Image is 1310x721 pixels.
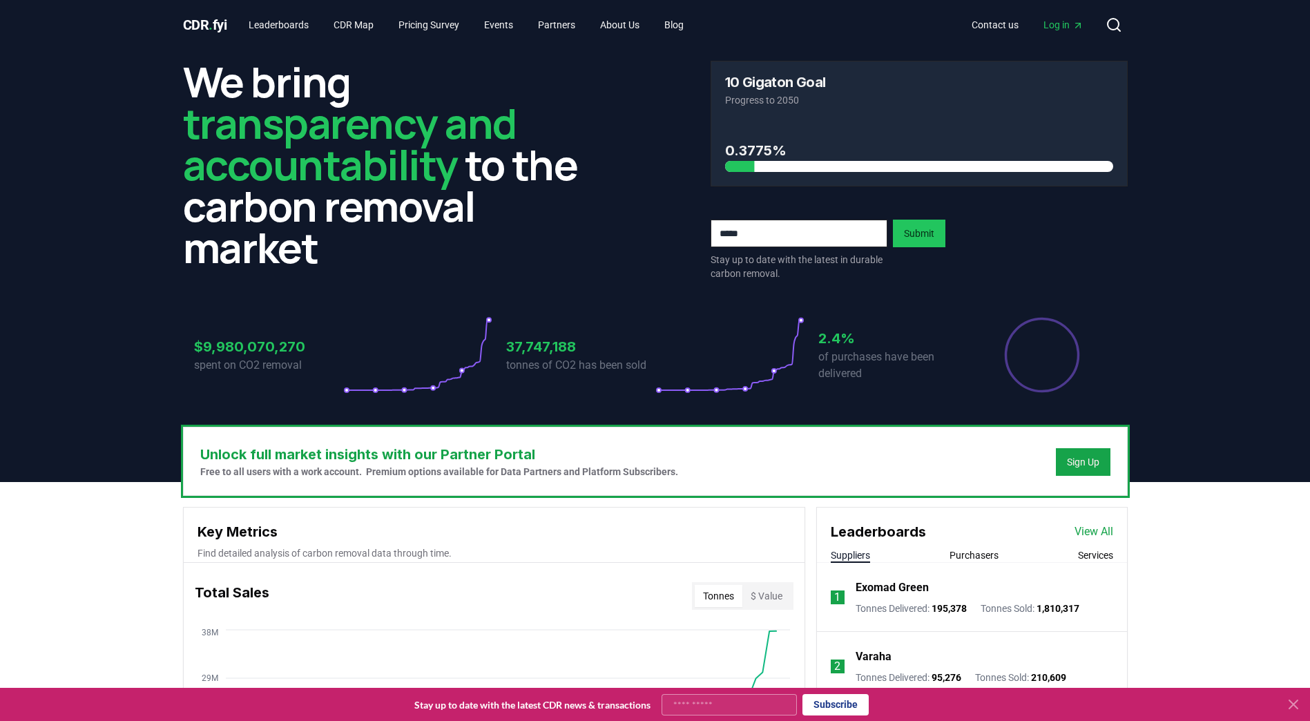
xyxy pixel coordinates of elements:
[818,349,967,382] p: of purchases have been delivered
[961,12,1095,37] nav: Main
[831,521,926,542] h3: Leaderboards
[653,12,695,37] a: Blog
[1003,316,1081,394] div: Percentage of sales delivered
[725,140,1113,161] h3: 0.3775%
[1031,672,1066,683] span: 210,609
[834,589,840,606] p: 1
[198,521,791,542] h3: Key Metrics
[725,93,1113,107] p: Progress to 2050
[932,672,961,683] span: 95,276
[1056,448,1110,476] button: Sign Up
[725,75,826,89] h3: 10 Gigaton Goal
[183,61,600,268] h2: We bring to the carbon removal market
[818,328,967,349] h3: 2.4%
[194,357,343,374] p: spent on CO2 removal
[961,12,1030,37] a: Contact us
[238,12,695,37] nav: Main
[1075,523,1113,540] a: View All
[183,15,227,35] a: CDR.fyi
[473,12,524,37] a: Events
[834,658,840,675] p: 2
[1043,18,1083,32] span: Log in
[183,17,227,33] span: CDR fyi
[950,548,999,562] button: Purchasers
[975,671,1066,684] p: Tonnes Sold :
[932,603,967,614] span: 195,378
[200,465,678,479] p: Free to all users with a work account. Premium options available for Data Partners and Platform S...
[506,336,655,357] h3: 37,747,188
[589,12,651,37] a: About Us
[198,546,791,560] p: Find detailed analysis of carbon removal data through time.
[202,673,218,683] tspan: 29M
[1067,455,1099,469] a: Sign Up
[200,444,678,465] h3: Unlock full market insights with our Partner Portal
[856,648,892,665] a: Varaha
[506,357,655,374] p: tonnes of CO2 has been sold
[195,582,269,610] h3: Total Sales
[194,336,343,357] h3: $9,980,070,270
[856,671,961,684] p: Tonnes Delivered :
[1078,548,1113,562] button: Services
[209,17,213,33] span: .
[202,628,218,637] tspan: 38M
[856,602,967,615] p: Tonnes Delivered :
[711,253,887,280] p: Stay up to date with the latest in durable carbon removal.
[322,12,385,37] a: CDR Map
[1037,603,1079,614] span: 1,810,317
[831,548,870,562] button: Suppliers
[238,12,320,37] a: Leaderboards
[527,12,586,37] a: Partners
[742,585,791,607] button: $ Value
[1032,12,1095,37] a: Log in
[183,95,517,193] span: transparency and accountability
[856,579,929,596] a: Exomad Green
[695,585,742,607] button: Tonnes
[387,12,470,37] a: Pricing Survey
[893,220,945,247] button: Submit
[981,602,1079,615] p: Tonnes Sold :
